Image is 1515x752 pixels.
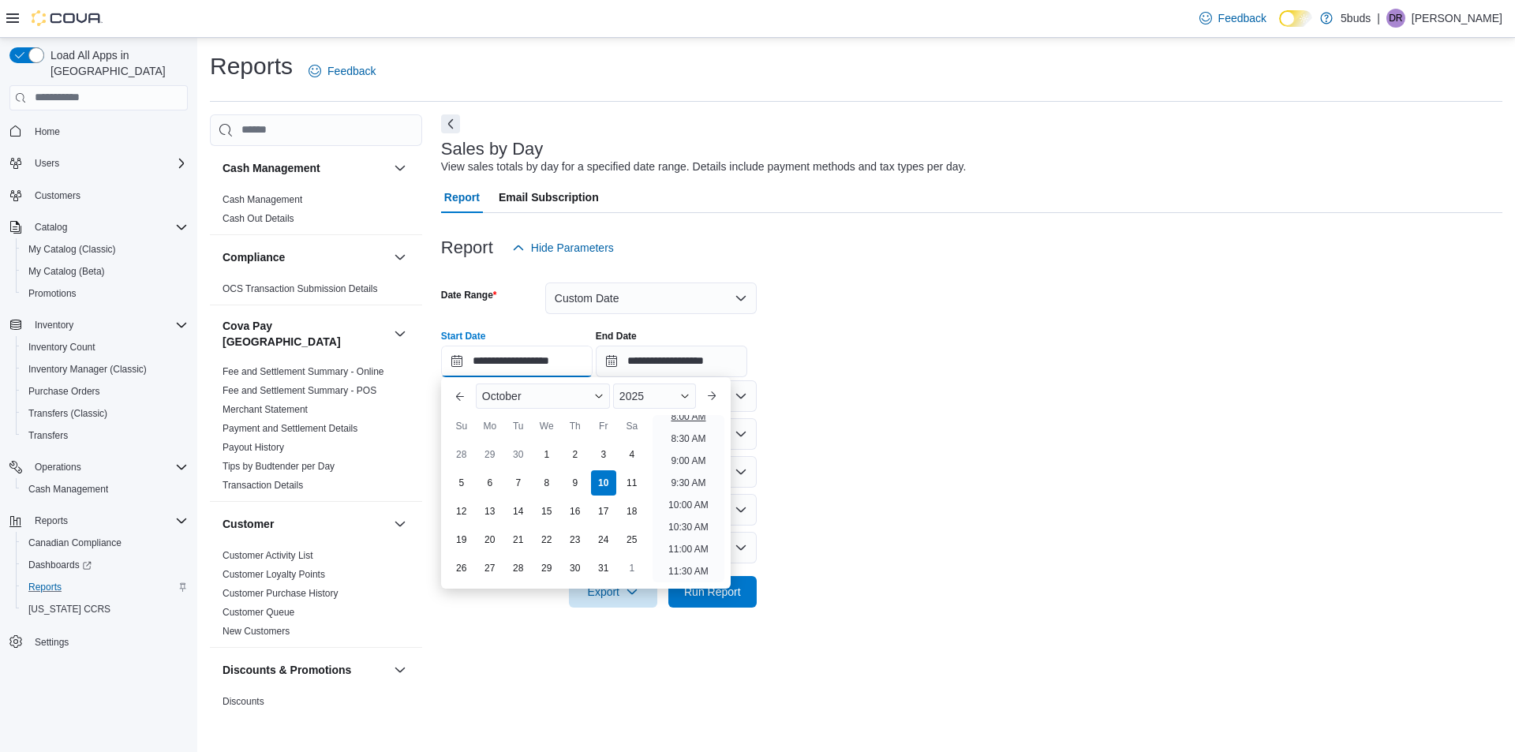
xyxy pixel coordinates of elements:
[28,218,188,237] span: Catalog
[499,181,599,213] span: Email Subscription
[534,413,559,439] div: We
[3,120,194,143] button: Home
[28,218,73,237] button: Catalog
[16,478,194,500] button: Cash Management
[619,556,645,581] div: day-1
[534,499,559,524] div: day-15
[22,480,114,499] a: Cash Management
[477,527,503,552] div: day-20
[28,243,116,256] span: My Catalog (Classic)
[668,576,757,608] button: Run Report
[563,499,588,524] div: day-16
[391,514,410,533] button: Customer
[223,423,357,434] a: Payment and Settlement Details
[619,499,645,524] div: day-18
[16,336,194,358] button: Inventory Count
[662,540,715,559] li: 11:00 AM
[591,413,616,439] div: Fr
[28,316,188,335] span: Inventory
[1377,9,1380,28] p: |
[22,426,74,445] a: Transfers
[16,425,194,447] button: Transfers
[449,413,474,439] div: Su
[35,514,68,527] span: Reports
[223,461,335,472] a: Tips by Budtender per Day
[28,186,87,205] a: Customers
[441,289,497,301] label: Date Range
[506,413,531,439] div: Tu
[506,470,531,496] div: day-7
[28,483,108,496] span: Cash Management
[223,460,335,473] span: Tips by Budtender per Day
[9,114,188,694] nav: Complex example
[22,262,111,281] a: My Catalog (Beta)
[441,330,486,342] label: Start Date
[28,385,100,398] span: Purchase Orders
[563,442,588,467] div: day-2
[534,556,559,581] div: day-29
[223,568,325,581] span: Customer Loyalty Points
[482,390,522,402] span: October
[22,262,188,281] span: My Catalog (Beta)
[1389,9,1402,28] span: DR
[16,238,194,260] button: My Catalog (Classic)
[22,556,188,574] span: Dashboards
[223,662,351,678] h3: Discounts & Promotions
[476,383,610,409] div: Button. Open the month selector. October is currently selected.
[662,496,715,514] li: 10:00 AM
[22,533,128,552] a: Canadian Compliance
[223,480,303,491] a: Transaction Details
[662,562,715,581] li: 11:30 AM
[28,341,95,354] span: Inventory Count
[223,160,387,176] button: Cash Management
[441,140,544,159] h3: Sales by Day
[223,550,313,561] a: Customer Activity List
[1193,2,1273,34] a: Feedback
[32,10,103,26] img: Cova
[477,470,503,496] div: day-6
[223,549,313,562] span: Customer Activity List
[596,330,637,342] label: End Date
[534,527,559,552] div: day-22
[28,407,107,420] span: Transfers (Classic)
[534,470,559,496] div: day-8
[223,193,302,206] span: Cash Management
[28,458,88,477] button: Operations
[662,518,715,537] li: 10:30 AM
[22,338,188,357] span: Inventory Count
[441,114,460,133] button: Next
[664,429,712,448] li: 8:30 AM
[619,527,645,552] div: day-25
[569,576,657,608] button: Export
[28,633,75,652] a: Settings
[28,511,74,530] button: Reports
[441,159,967,175] div: View sales totals by day for a specified date range. Details include payment methods and tax type...
[3,216,194,238] button: Catalog
[223,695,264,708] span: Discounts
[28,265,105,278] span: My Catalog (Beta)
[28,631,188,651] span: Settings
[545,282,757,314] button: Custom Date
[591,527,616,552] div: day-24
[210,51,293,82] h1: Reports
[28,559,92,571] span: Dashboards
[441,238,493,257] h3: Report
[22,578,188,597] span: Reports
[22,600,117,619] a: [US_STATE] CCRS
[223,442,284,453] a: Payout History
[35,319,73,331] span: Inventory
[35,189,80,202] span: Customers
[563,527,588,552] div: day-23
[223,441,284,454] span: Payout History
[35,461,81,473] span: Operations
[444,181,480,213] span: Report
[563,556,588,581] div: day-30
[35,636,69,649] span: Settings
[223,479,303,492] span: Transaction Details
[506,527,531,552] div: day-21
[1412,9,1502,28] p: [PERSON_NAME]
[449,442,474,467] div: day-28
[22,240,188,259] span: My Catalog (Classic)
[223,365,384,378] span: Fee and Settlement Summary - Online
[28,429,68,442] span: Transfers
